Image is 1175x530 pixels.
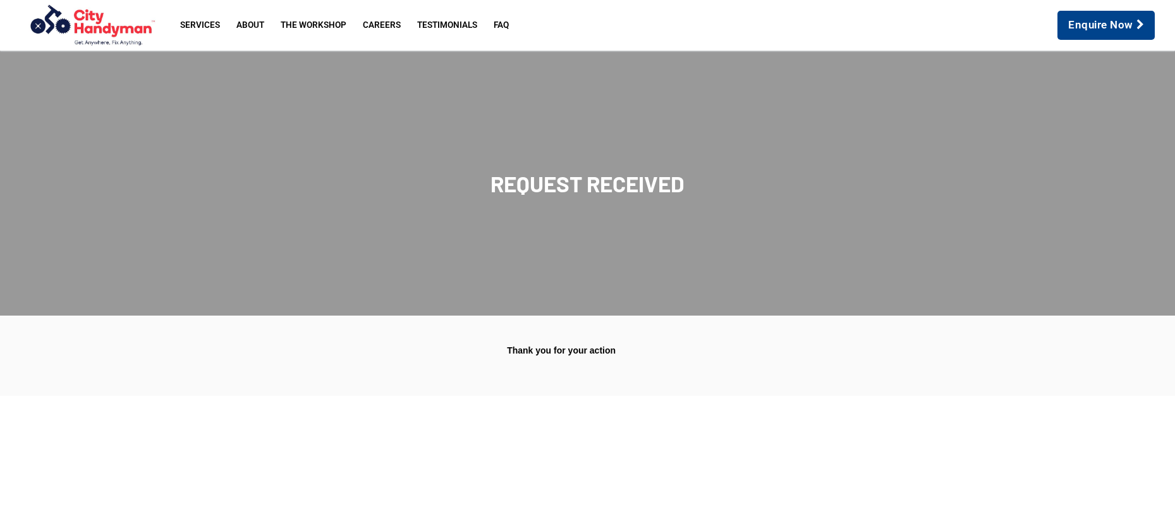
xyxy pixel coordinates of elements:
[236,21,264,30] span: About
[180,21,220,30] span: Services
[1057,11,1155,40] a: Enquire Now
[485,13,517,37] a: FAQ
[355,13,409,37] a: Careers
[507,345,616,355] strong: Thank you for your action
[172,13,228,37] a: Services
[363,21,401,30] span: Careers
[228,13,272,37] a: About
[228,170,948,197] h2: REQUEST RECEIVED
[417,21,477,30] span: Testimonials
[494,21,509,30] span: FAQ
[281,21,346,30] span: The Workshop
[409,13,485,37] a: Testimonials
[272,13,355,37] a: The Workshop
[15,4,167,47] img: City Handyman | Melbourne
